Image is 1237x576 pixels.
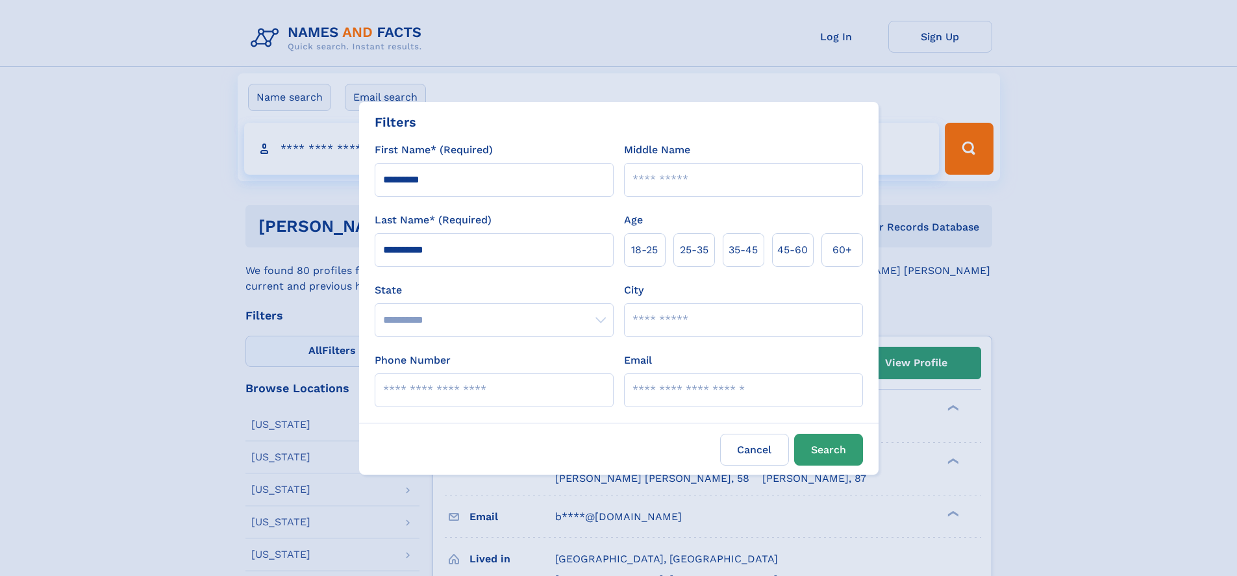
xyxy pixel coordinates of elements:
[624,282,643,298] label: City
[720,434,789,466] label: Cancel
[624,353,652,368] label: Email
[631,242,658,258] span: 18‑25
[777,242,808,258] span: 45‑60
[624,212,643,228] label: Age
[624,142,690,158] label: Middle Name
[375,353,451,368] label: Phone Number
[375,142,493,158] label: First Name* (Required)
[375,212,492,228] label: Last Name* (Required)
[832,242,852,258] span: 60+
[729,242,758,258] span: 35‑45
[375,282,614,298] label: State
[794,434,863,466] button: Search
[375,112,416,132] div: Filters
[680,242,708,258] span: 25‑35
